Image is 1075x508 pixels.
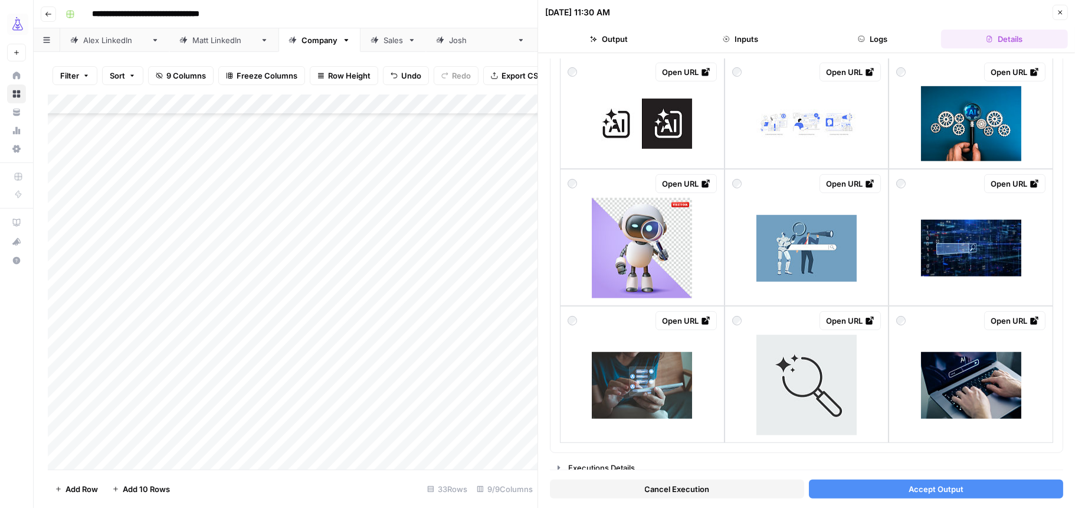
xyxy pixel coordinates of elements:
[545,30,673,48] button: Output
[401,70,421,82] span: Undo
[592,99,692,149] img: ai-generated-icon-ai-star-and-square-icon-artificial-intelligence-technology-and-machine.jpg
[7,66,26,85] a: Home
[7,103,26,122] a: Your Data
[662,178,710,190] div: Open URL
[237,70,297,82] span: Freeze Columns
[820,63,881,82] a: Open URL
[218,66,305,85] button: Freeze Columns
[826,66,874,78] div: Open URL
[7,121,26,140] a: Usage
[449,34,512,46] div: [PERSON_NAME]
[7,84,26,103] a: Browse
[301,34,337,46] div: Company
[60,28,169,52] a: [PERSON_NAME]
[592,352,692,419] img: ai-chatbot-conversation-assistant-woman-using-online-customer-service-with-chat-bot-to-get.jpg
[568,462,1056,474] div: Executions Details
[662,66,710,78] div: Open URL
[921,86,1021,161] img: ai-searching-management-tools-development-technology-assistance-service-support-concept-ai.jpg
[941,30,1069,48] button: Details
[991,315,1039,327] div: Open URL
[662,315,710,327] div: Open URL
[452,70,471,82] span: Redo
[677,30,805,48] button: Inputs
[820,311,881,330] a: Open URL
[278,28,360,52] a: Company
[110,70,125,82] span: Sort
[756,215,857,282] img: searching-for-information-online-ai-support-surfing-the-internet-with-search-engine-bar.jpg
[7,251,26,270] button: Help + Support
[8,233,25,250] div: What's new?
[60,70,79,82] span: Filter
[656,174,717,193] a: Open URL
[991,66,1039,78] div: Open URL
[360,28,426,52] a: Sales
[656,63,717,82] a: Open URL
[984,311,1045,330] a: Open URL
[105,480,177,499] button: Add 10 Rows
[383,66,429,85] button: Undo
[7,14,28,35] img: AirOps Growth Logo
[328,70,371,82] span: Row Height
[7,9,26,39] button: Workspace: AirOps Growth
[53,66,97,85] button: Filter
[384,34,403,46] div: Sales
[820,174,881,193] a: Open URL
[991,178,1039,190] div: Open URL
[984,63,1045,82] a: Open URL
[809,480,1063,499] button: Accept Output
[826,315,874,327] div: Open URL
[65,483,98,495] span: Add Row
[434,66,478,85] button: Redo
[592,198,692,298] img: robot-looking-with-magnifying-glass-3d-vector-suitable-for-technology-search-and-education.jpg
[826,178,874,190] div: Open URL
[426,28,535,52] a: [PERSON_NAME]
[123,483,170,495] span: Add 10 Rows
[310,66,378,85] button: Row Height
[472,480,537,499] div: 9/9 Columns
[102,66,143,85] button: Sort
[48,480,105,499] button: Add Row
[550,458,1063,477] button: Executions Details
[148,66,214,85] button: 9 Columns
[7,139,26,158] a: Settings
[422,480,472,499] div: 33 Rows
[756,335,857,435] img: ai-smart-search-icon-vector-design.jpg
[550,480,804,499] button: Cancel Execution
[166,70,206,82] span: 9 Columns
[984,174,1045,193] a: Open URL
[502,70,543,82] span: Export CSV
[83,34,146,46] div: [PERSON_NAME]
[7,213,26,232] a: AirOps Academy
[192,34,255,46] div: [PERSON_NAME]
[169,28,278,52] a: [PERSON_NAME]
[921,220,1021,276] img: ai-technology-power-search-engine-button-optimization-digital-data-command-prompt-for-article.jpg
[921,352,1021,419] img: ai-chat-prompt-artificial-intelligence-and-digital-technology-man-using-chatbot-with-laptop.jpg
[909,483,963,495] span: Accept Output
[545,6,610,18] div: [DATE] 11:30 AM
[483,66,551,85] button: Export CSV
[7,232,26,251] button: What's new?
[756,109,857,138] img: ai-for-marketing-teams-abstract-concept-vector-illustrations.jpg
[656,311,717,330] a: Open URL
[809,30,936,48] button: Logs
[645,483,710,495] span: Cancel Execution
